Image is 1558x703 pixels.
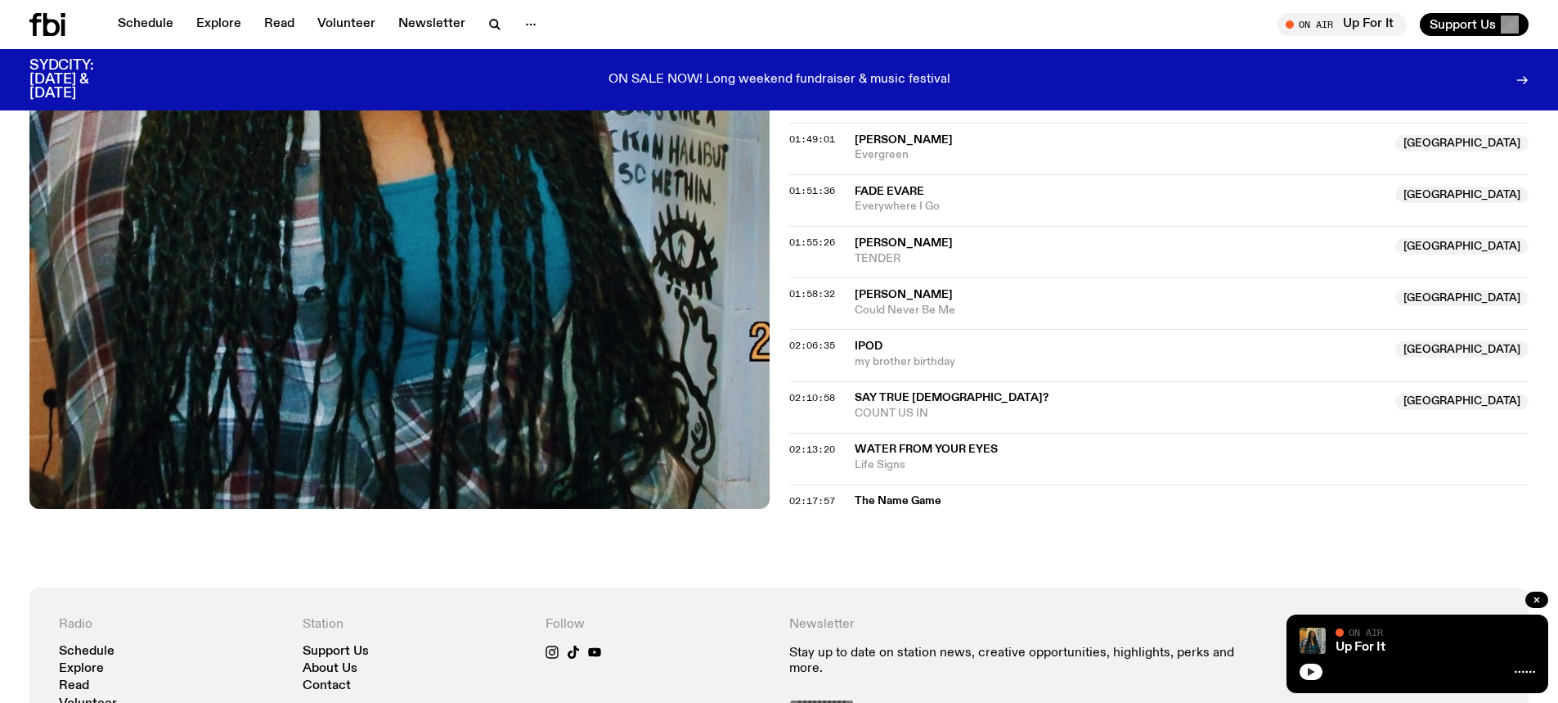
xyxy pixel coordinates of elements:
[59,617,283,633] h4: Radio
[1395,238,1529,255] span: [GEOGRAPHIC_DATA]
[855,354,1386,370] span: my brother birthday
[1395,135,1529,151] span: [GEOGRAPHIC_DATA]
[1349,627,1383,638] span: On Air
[1430,17,1496,32] span: Support Us
[303,617,527,633] h4: Station
[108,13,183,36] a: Schedule
[855,493,1520,509] span: The Name Game
[855,303,1386,318] span: Could Never Be Me
[789,133,835,146] span: 01:49:01
[789,184,835,197] span: 01:51:36
[1336,641,1385,654] a: Up For It
[855,251,1386,267] span: TENDER
[1277,13,1407,36] button: On AirUp For It
[789,617,1256,633] h4: Newsletter
[303,663,357,675] a: About Us
[1395,394,1529,410] span: [GEOGRAPHIC_DATA]
[855,444,998,455] span: Water From Your Eyes
[789,236,835,249] span: 01:55:26
[1395,187,1529,203] span: [GEOGRAPHIC_DATA]
[855,289,953,300] span: [PERSON_NAME]
[855,186,924,197] span: Fade Evare
[59,680,89,692] a: Read
[308,13,385,36] a: Volunteer
[855,406,1386,421] span: COUNT US IN
[789,494,835,507] span: 02:17:57
[855,340,882,352] span: iPod
[855,199,1386,214] span: Everywhere I Go
[1395,290,1529,306] span: [GEOGRAPHIC_DATA]
[855,134,953,146] span: [PERSON_NAME]
[186,13,251,36] a: Explore
[59,663,104,675] a: Explore
[254,13,304,36] a: Read
[1300,628,1326,654] img: Ify - a Brown Skin girl with black braided twists, looking up to the side with her tongue stickin...
[789,339,835,352] span: 02:06:35
[789,391,835,404] span: 02:10:58
[303,646,369,658] a: Support Us
[608,73,950,88] p: ON SALE NOW! Long weekend fundraiser & music festival
[855,237,953,249] span: [PERSON_NAME]
[29,59,134,101] h3: SYDCITY: [DATE] & [DATE]
[1420,13,1529,36] button: Support Us
[855,147,1386,163] span: Evergreen
[789,443,835,456] span: 02:13:20
[855,392,1048,403] span: Say True [DEMOGRAPHIC_DATA]?
[59,646,114,658] a: Schedule
[1395,341,1529,358] span: [GEOGRAPHIC_DATA]
[388,13,475,36] a: Newsletter
[303,680,351,692] a: Contact
[546,617,770,633] h4: Follow
[855,457,1529,473] span: Life Signs
[789,646,1256,677] p: Stay up to date on station news, creative opportunities, highlights, perks and more.
[789,287,835,300] span: 01:58:32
